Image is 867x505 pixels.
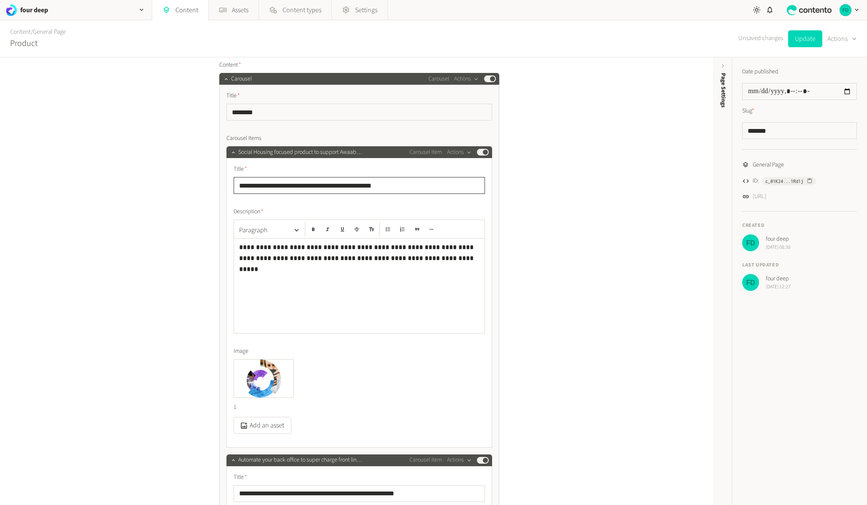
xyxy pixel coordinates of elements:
[234,207,264,216] span: Description
[428,75,449,83] span: Carousel
[409,456,442,465] span: Carousel item
[742,222,857,229] h4: Created
[753,177,759,185] span: ID:
[33,27,66,36] a: General Page
[226,134,261,143] span: Carousel Items
[219,61,241,70] span: Content
[762,177,816,185] button: c_01K24...1Rd1j
[827,30,857,47] button: Actions
[766,283,791,291] span: [DATE] 12:27
[236,222,303,239] button: Paragraph
[840,4,851,16] img: four deep
[766,235,791,244] span: four deep
[447,147,472,157] button: Actions
[742,234,759,251] img: four deep
[283,5,321,15] span: Content types
[20,5,48,15] h2: four deep
[766,244,791,251] span: [DATE] 08:38
[10,27,31,36] a: Content
[719,73,728,107] span: Page Settings
[788,30,822,47] button: Update
[454,74,479,84] button: Actions
[238,456,363,465] span: Automate your back office to super charge front line service…
[234,347,248,356] span: Image
[742,107,754,116] label: Slug
[753,192,766,201] a: [URL]
[234,417,291,434] button: Add an asset
[447,455,472,465] button: Actions
[238,148,363,157] span: Social Housing focused product to support Awaabs Law
[226,91,240,100] span: Title
[742,274,759,291] img: four deep
[231,75,252,83] span: Carousel
[742,67,778,76] label: Date published
[234,398,294,417] div: 1
[765,177,803,185] span: c_01K24...1Rd1j
[753,161,784,169] span: General Page
[5,4,17,16] img: four deep
[234,360,293,397] img: 1
[742,261,857,269] h4: Last updated
[355,5,377,15] span: Settings
[10,37,38,50] h2: Product
[409,148,442,157] span: Carousel item
[234,473,247,482] span: Title
[738,34,783,43] span: Unsaved changes
[31,27,33,36] span: /
[766,274,791,283] span: four deep
[234,165,247,174] span: Title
